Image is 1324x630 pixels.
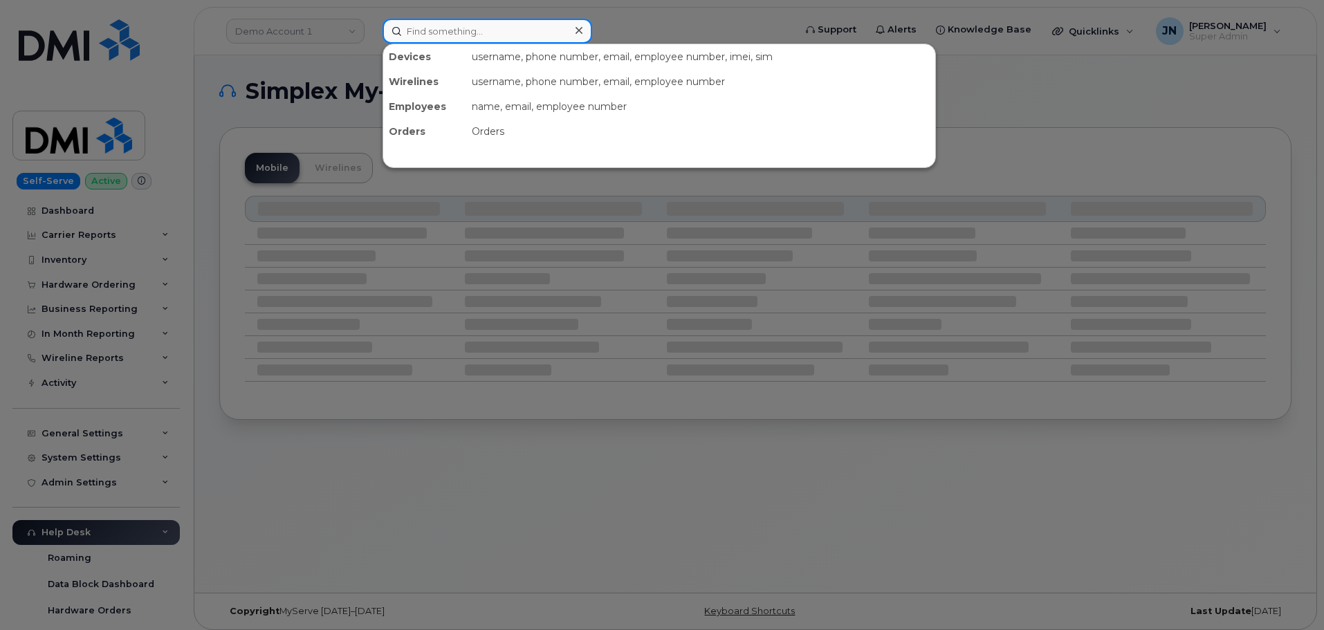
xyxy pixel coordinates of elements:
div: Wirelines [383,69,466,94]
div: name, email, employee number [466,94,935,119]
div: Orders [466,119,935,144]
div: Devices [383,44,466,69]
div: username, phone number, email, employee number, imei, sim [466,44,935,69]
div: Orders [383,119,466,144]
div: Employees [383,94,466,119]
div: username, phone number, email, employee number [466,69,935,94]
